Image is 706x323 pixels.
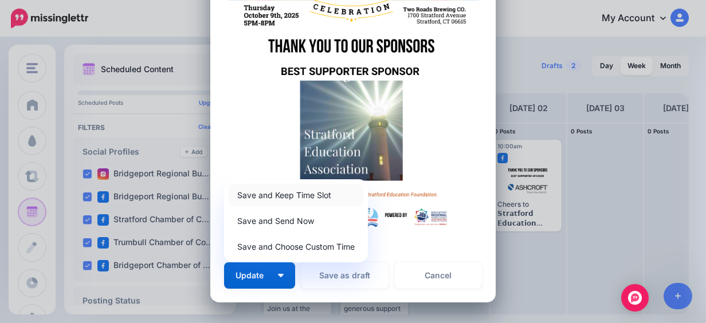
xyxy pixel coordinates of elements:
[224,179,368,262] div: Update
[229,184,363,206] a: Save and Keep Time Slot
[224,262,295,289] button: Update
[236,271,272,279] span: Update
[278,274,284,277] img: arrow-down-white.png
[301,262,389,289] button: Save as draft
[394,262,482,289] a: Cancel
[621,284,649,312] div: Open Intercom Messenger
[229,210,363,232] a: Save and Send Now
[229,235,363,258] a: Save and Choose Custom Time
